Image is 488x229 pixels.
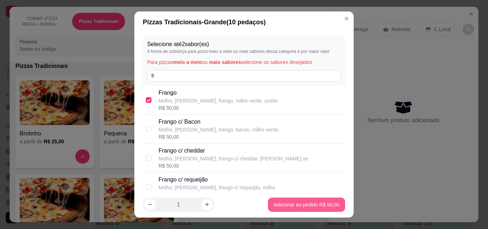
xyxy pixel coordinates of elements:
button: Adicionar ao pedido R$ 50,00 [268,198,345,212]
span: meio a meio [173,59,202,65]
p: Molho, [PERSON_NAME], frango, milho verde, azeito [159,97,278,104]
div: Pizzas Tradicionais - Grande ( 10 pedaços) [143,17,345,27]
p: 1 [177,200,180,209]
div: R$ 50,00 [159,191,275,198]
p: Selecione até 2 sabor(es) [147,40,341,49]
p: Frango c/ requeijão [159,175,275,184]
p: Frango [159,89,278,97]
div: R$ 50,00 [159,162,308,169]
p: Para pizzas ou selecione os sabores desejados [147,59,341,66]
p: Frango c/ Bacon [159,118,279,126]
button: increase-product-quantity [201,199,213,210]
span: mais sabores [209,59,241,65]
input: Pesquise pelo nome do sabor [147,70,341,81]
p: Molho, [PERSON_NAME], frango c/ requeijão, milho [159,184,275,191]
p: Molho, [PERSON_NAME], frango, bacon, milho verde, [159,126,279,133]
p: Molho, [PERSON_NAME], frango c/ cheddar, [PERSON_NAME] ve [159,155,308,162]
button: Close [341,13,352,24]
div: R$ 50,00 [159,133,279,140]
button: decrease-product-quantity [144,199,156,210]
p: A forma de cobrança para pizza meio a meio ou mais sabores dessa categoria é por [147,49,341,54]
div: R$ 50,00 [159,104,278,111]
p: Frango c/ cheddar [159,146,308,155]
span: maior valor [308,49,329,54]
